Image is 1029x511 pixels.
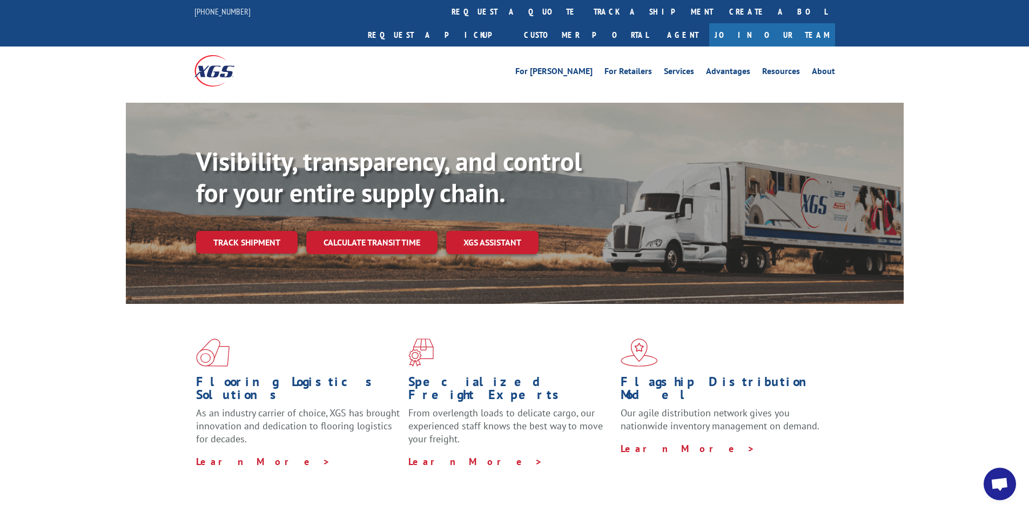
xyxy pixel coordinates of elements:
[194,6,251,17] a: [PHONE_NUMBER]
[664,67,694,79] a: Services
[515,67,593,79] a: For [PERSON_NAME]
[196,339,230,367] img: xgs-icon-total-supply-chain-intelligence-red
[812,67,835,79] a: About
[709,23,835,47] a: Join Our Team
[196,375,400,407] h1: Flooring Logistics Solutions
[408,455,543,468] a: Learn More >
[408,407,613,455] p: From overlength loads to delicate cargo, our experienced staff knows the best way to move your fr...
[196,144,582,209] b: Visibility, transparency, and control for your entire supply chain.
[196,455,331,468] a: Learn More >
[762,67,800,79] a: Resources
[516,23,656,47] a: Customer Portal
[621,407,819,432] span: Our agile distribution network gives you nationwide inventory management on demand.
[408,375,613,407] h1: Specialized Freight Experts
[196,407,400,445] span: As an industry carrier of choice, XGS has brought innovation and dedication to flooring logistics...
[360,23,516,47] a: Request a pickup
[621,442,755,455] a: Learn More >
[656,23,709,47] a: Agent
[446,231,539,254] a: XGS ASSISTANT
[196,231,298,254] a: Track shipment
[706,67,750,79] a: Advantages
[621,375,825,407] h1: Flagship Distribution Model
[984,468,1016,500] div: Open chat
[621,339,658,367] img: xgs-icon-flagship-distribution-model-red
[306,231,438,254] a: Calculate transit time
[408,339,434,367] img: xgs-icon-focused-on-flooring-red
[604,67,652,79] a: For Retailers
